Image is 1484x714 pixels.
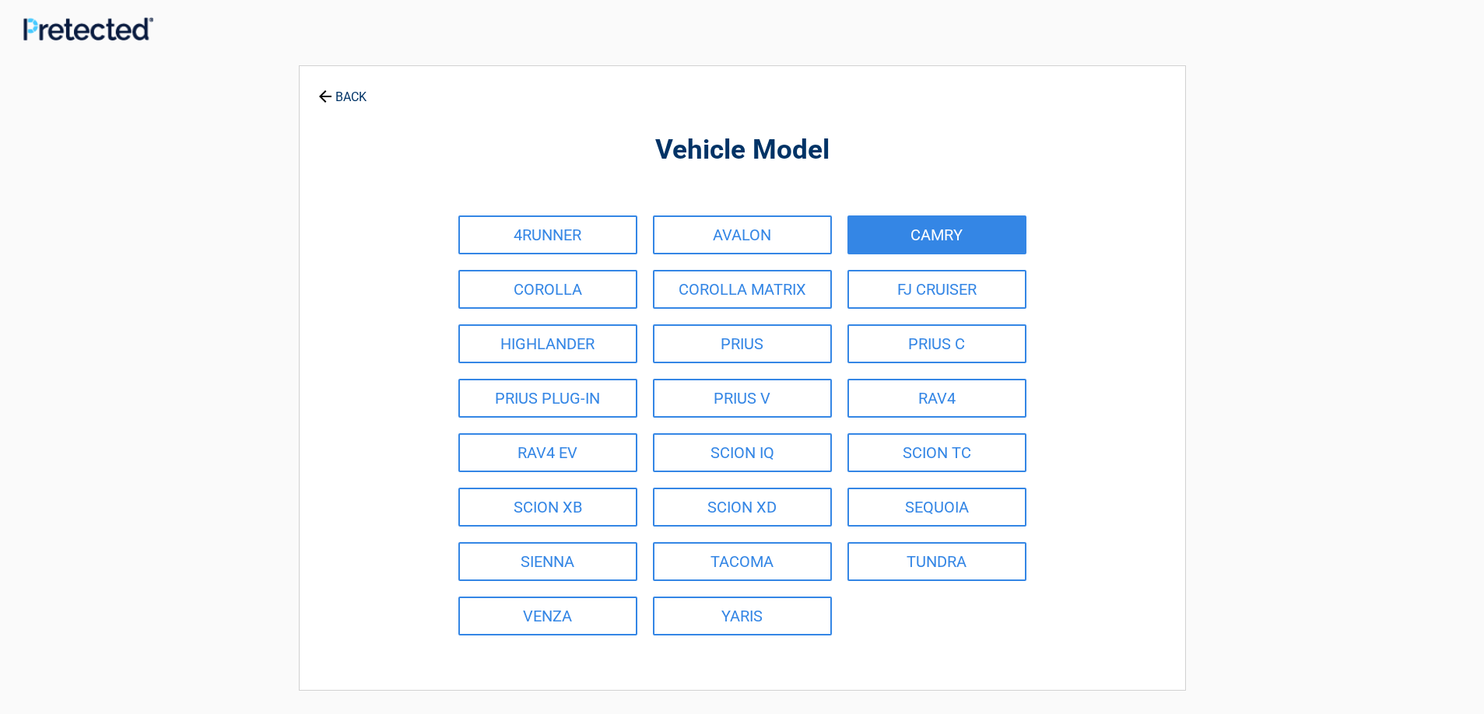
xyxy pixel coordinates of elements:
a: SEQUOIA [847,488,1026,527]
h2: Vehicle Model [385,132,1100,169]
a: PRIUS C [847,324,1026,363]
a: YARIS [653,597,832,635]
a: COROLLA [458,270,637,309]
a: PRIUS [653,324,832,363]
a: SCION XD [653,488,832,527]
a: RAV4 EV [458,433,637,472]
a: AVALON [653,215,832,254]
a: VENZA [458,597,637,635]
a: COROLLA MATRIX [653,270,832,309]
a: HIGHLANDER [458,324,637,363]
a: SCION TC [847,433,1026,472]
a: TUNDRA [847,542,1026,581]
a: 4RUNNER [458,215,637,254]
a: PRIUS V [653,379,832,418]
a: BACK [315,76,370,103]
a: CAMRY [847,215,1026,254]
a: FJ CRUISER [847,270,1026,309]
a: SCION XB [458,488,637,527]
a: SIENNA [458,542,637,581]
a: TACOMA [653,542,832,581]
a: RAV4 [847,379,1026,418]
a: SCION IQ [653,433,832,472]
a: PRIUS PLUG-IN [458,379,637,418]
img: Main Logo [23,17,153,40]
